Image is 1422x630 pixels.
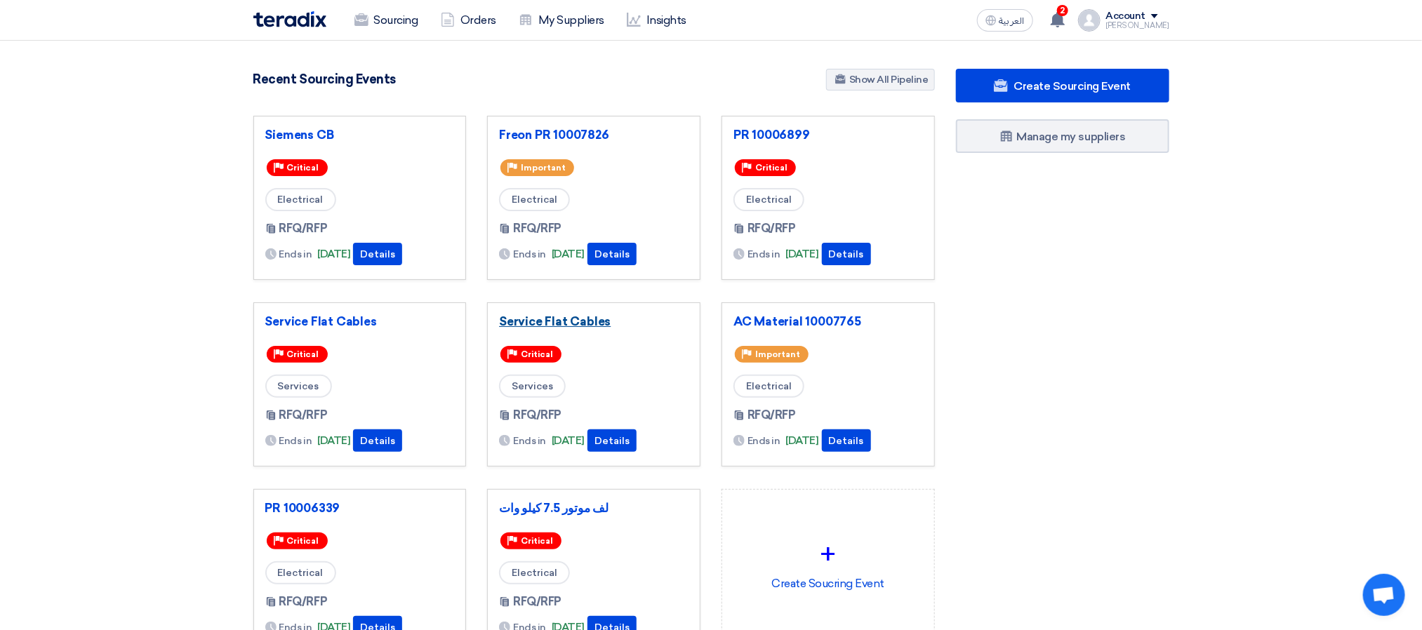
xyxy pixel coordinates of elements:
[513,594,562,610] span: RFQ/RFP
[279,220,328,237] span: RFQ/RFP
[499,375,566,398] span: Services
[287,349,319,359] span: Critical
[826,69,935,91] a: Show All Pipeline
[279,434,312,448] span: Ends in
[507,5,616,36] a: My Suppliers
[733,314,923,328] a: AC Material 10007765
[521,163,566,173] span: Important
[755,163,788,173] span: Critical
[265,128,455,142] a: Siemens CB
[956,119,1169,153] a: Manage my suppliers
[513,247,546,262] span: Ends in
[822,243,871,265] button: Details
[287,536,319,546] span: Critical
[552,246,585,262] span: [DATE]
[499,188,570,211] span: Electrical
[733,501,923,624] div: Create Soucring Event
[265,501,455,515] a: PR 10006339
[786,433,819,449] span: [DATE]
[499,128,689,142] a: Freon PR 10007826
[552,433,585,449] span: [DATE]
[977,9,1033,32] button: العربية
[279,407,328,424] span: RFQ/RFP
[747,407,796,424] span: RFQ/RFP
[499,561,570,584] span: Electrical
[353,429,402,452] button: Details
[253,11,326,27] img: Teradix logo
[747,247,780,262] span: Ends in
[499,501,689,515] a: لف موتور 7.5 كيلو وات
[265,375,332,398] span: Services
[343,5,430,36] a: Sourcing
[513,434,546,448] span: Ends in
[1057,5,1068,16] span: 2
[587,243,637,265] button: Details
[1106,11,1146,22] div: Account
[265,314,455,328] a: Service Flat Cables
[513,407,562,424] span: RFQ/RFP
[733,533,923,575] div: +
[587,429,637,452] button: Details
[616,5,698,36] a: Insights
[747,434,780,448] span: Ends in
[265,188,336,211] span: Electrical
[1014,79,1131,93] span: Create Sourcing Event
[353,243,402,265] button: Details
[430,5,507,36] a: Orders
[747,220,796,237] span: RFQ/RFP
[822,429,871,452] button: Details
[999,16,1025,26] span: العربية
[733,128,923,142] a: PR 10006899
[755,349,800,359] span: Important
[1106,22,1169,29] div: [PERSON_NAME]
[253,72,396,87] h4: Recent Sourcing Events
[1363,574,1405,616] div: Open chat
[521,349,553,359] span: Critical
[786,246,819,262] span: [DATE]
[733,375,804,398] span: Electrical
[521,536,553,546] span: Critical
[1078,9,1101,32] img: profile_test.png
[733,188,804,211] span: Electrical
[317,433,350,449] span: [DATE]
[279,594,328,610] span: RFQ/RFP
[317,246,350,262] span: [DATE]
[513,220,562,237] span: RFQ/RFP
[287,163,319,173] span: Critical
[265,561,336,584] span: Electrical
[279,247,312,262] span: Ends in
[499,314,689,328] a: Service Flat Cables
